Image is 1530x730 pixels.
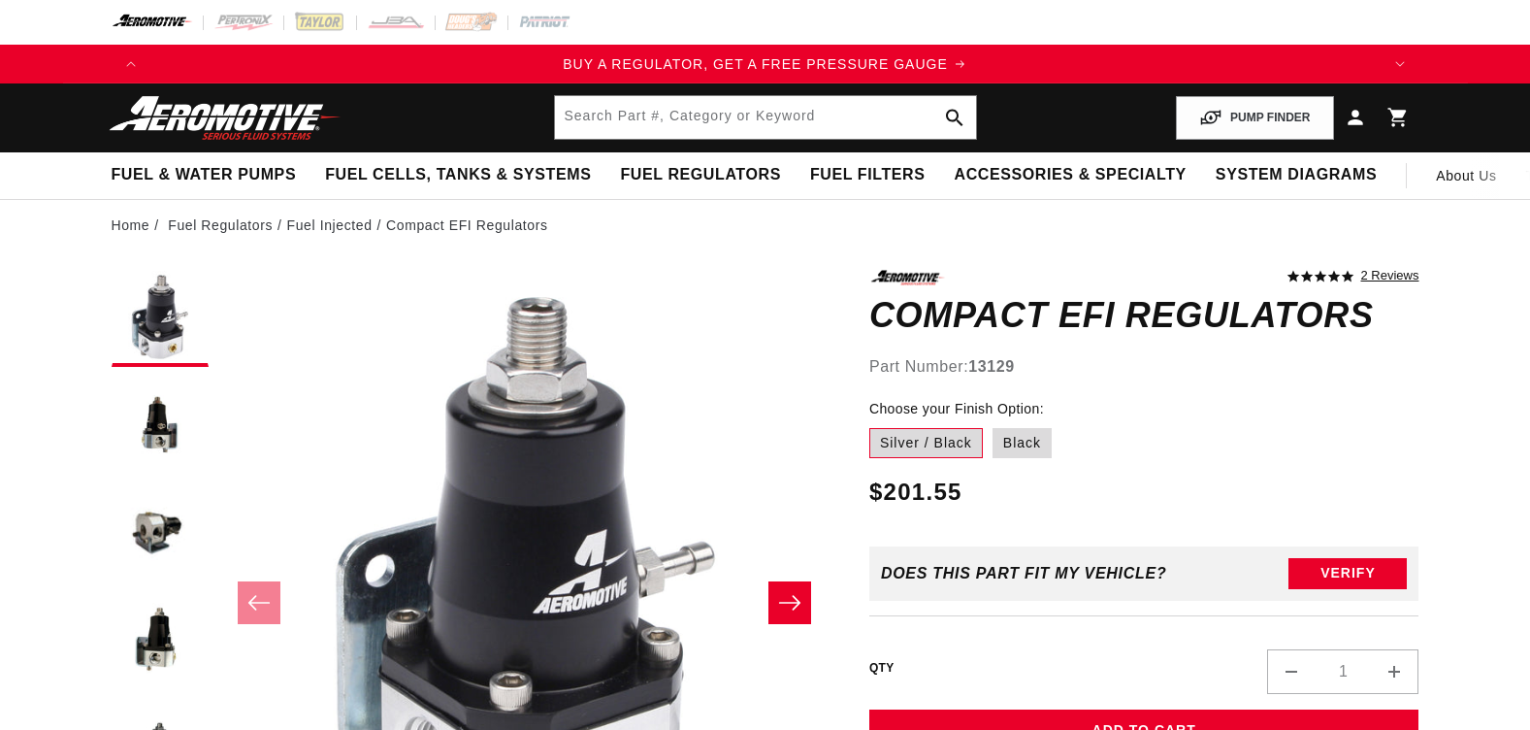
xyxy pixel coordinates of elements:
img: Aeromotive [104,95,346,141]
a: BUY A REGULATOR, GET A FREE PRESSURE GAUGE [150,53,1381,75]
li: Compact EFI Regulators [386,215,547,236]
summary: Fuel Regulators [605,152,795,198]
button: Slide left [238,581,280,624]
button: Load image 3 in gallery view [112,483,209,581]
summary: Fuel Cells, Tanks & Systems [310,152,605,198]
button: Slide right [768,581,811,624]
label: Black [993,428,1052,459]
button: Translation missing: en.sections.announcements.next_announcement [1381,45,1419,83]
input: Search by Part Number, Category or Keyword [555,96,976,139]
li: Fuel Injected [287,215,386,236]
button: Load image 2 in gallery view [112,377,209,474]
button: Load image 1 in gallery view [112,270,209,367]
span: Fuel & Water Pumps [112,165,297,185]
span: BUY A REGULATOR, GET A FREE PRESSURE GAUGE [563,56,948,72]
button: Verify [1288,558,1407,589]
label: Silver / Black [869,428,983,459]
a: Home [112,215,150,236]
summary: Fuel & Water Pumps [97,152,311,198]
div: Announcement [150,53,1381,75]
span: Fuel Regulators [620,165,780,185]
span: $201.55 [869,475,962,510]
a: About Us [1421,152,1511,199]
summary: Accessories & Specialty [940,152,1201,198]
span: About Us [1436,168,1496,183]
label: QTY [869,660,895,677]
button: search button [933,96,976,139]
button: PUMP FINDER [1176,96,1333,140]
span: System Diagrams [1216,165,1377,185]
legend: Choose your Finish Option: [869,399,1046,419]
a: 2 reviews [1361,270,1419,283]
summary: Fuel Filters [796,152,940,198]
span: Accessories & Specialty [955,165,1187,185]
slideshow-component: Translation missing: en.sections.announcements.announcement_bar [63,45,1468,83]
nav: breadcrumbs [112,215,1419,236]
span: Fuel Filters [810,165,926,185]
span: Fuel Cells, Tanks & Systems [325,165,591,185]
h1: Compact EFI Regulators [869,300,1419,331]
button: Translation missing: en.sections.announcements.previous_announcement [112,45,150,83]
div: Part Number: [869,354,1419,380]
div: Does This part fit My vehicle? [881,565,1167,582]
div: 1 of 4 [150,53,1381,75]
li: Fuel Regulators [168,215,286,236]
summary: System Diagrams [1201,152,1391,198]
button: Load image 4 in gallery view [112,590,209,687]
strong: 13129 [968,358,1015,375]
